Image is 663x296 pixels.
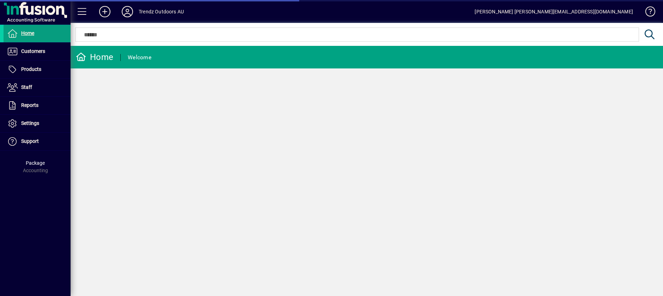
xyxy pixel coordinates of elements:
span: Staff [21,84,32,90]
span: Home [21,30,34,36]
span: Settings [21,120,39,126]
button: Profile [116,5,139,18]
a: Support [4,133,71,150]
span: Support [21,138,39,144]
div: Home [76,52,113,63]
span: Reports [21,102,38,108]
div: [PERSON_NAME] [PERSON_NAME][EMAIL_ADDRESS][DOMAIN_NAME] [475,6,633,17]
a: Products [4,61,71,78]
div: Trendz Outdoors AU [139,6,184,17]
span: Products [21,66,41,72]
a: Settings [4,115,71,132]
a: Knowledge Base [640,1,654,24]
span: Package [26,160,45,166]
span: Customers [21,48,45,54]
button: Add [94,5,116,18]
a: Staff [4,79,71,96]
a: Reports [4,97,71,114]
a: Customers [4,43,71,60]
div: Welcome [128,52,151,63]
